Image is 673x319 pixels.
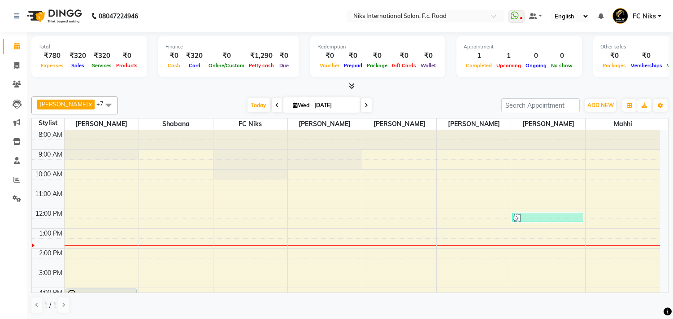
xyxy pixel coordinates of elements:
[114,62,140,69] span: Products
[464,43,575,51] div: Appointment
[587,102,614,109] span: ADD NEW
[247,51,276,61] div: ₹1,290
[23,4,84,29] img: logo
[90,62,114,69] span: Services
[65,118,139,130] span: [PERSON_NAME]
[165,43,292,51] div: Finance
[549,51,575,61] div: 0
[66,289,136,302] div: [PERSON_NAME], TK03, 04:00 PM-04:45 PM, Haircut - Creative Haircut (Wash & Blowdry Complimentary)...
[523,62,549,69] span: Ongoing
[512,213,583,222] div: [PERSON_NAME], TK02, 12:10 PM-12:40 PM, Haircut - Basic Haicut ([DEMOGRAPHIC_DATA]) (₹399)
[247,62,276,69] span: Petty cash
[317,43,438,51] div: Redemption
[114,51,140,61] div: ₹0
[600,51,628,61] div: ₹0
[342,51,365,61] div: ₹0
[139,118,213,130] span: Shabana
[494,51,523,61] div: 1
[206,51,247,61] div: ₹0
[182,51,206,61] div: ₹320
[418,51,438,61] div: ₹0
[600,62,628,69] span: Packages
[633,12,656,21] span: FC Niks
[34,209,64,218] div: 12:00 PM
[33,170,64,179] div: 10:00 AM
[90,51,114,61] div: ₹320
[39,51,66,61] div: ₹780
[317,62,342,69] span: Voucher
[288,118,362,130] span: [PERSON_NAME]
[365,62,390,69] span: Package
[586,118,660,130] span: Mahhi
[464,51,494,61] div: 1
[511,118,585,130] span: [PERSON_NAME]
[99,4,138,29] b: 08047224946
[390,51,418,61] div: ₹0
[165,51,182,61] div: ₹0
[247,98,270,112] span: Today
[362,118,436,130] span: [PERSON_NAME]
[418,62,438,69] span: Wallet
[33,189,64,199] div: 11:00 AM
[365,51,390,61] div: ₹0
[464,62,494,69] span: Completed
[437,118,511,130] span: [PERSON_NAME]
[612,8,628,24] img: FC Niks
[39,62,66,69] span: Expenses
[523,51,549,61] div: 0
[276,51,292,61] div: ₹0
[69,62,87,69] span: Sales
[628,51,664,61] div: ₹0
[494,62,523,69] span: Upcoming
[66,51,90,61] div: ₹320
[291,102,312,109] span: Wed
[37,130,64,140] div: 8:00 AM
[549,62,575,69] span: No show
[312,99,356,112] input: 2025-09-03
[213,118,287,130] span: FC Niks
[501,98,580,112] input: Search Appointment
[32,118,64,128] div: Stylist
[277,62,291,69] span: Due
[40,101,88,108] span: [PERSON_NAME]
[37,249,64,258] div: 2:00 PM
[165,62,182,69] span: Cash
[37,150,64,159] div: 9:00 AM
[37,288,64,297] div: 4:00 PM
[342,62,365,69] span: Prepaid
[317,51,342,61] div: ₹0
[44,301,56,310] span: 1 / 1
[628,62,664,69] span: Memberships
[390,62,418,69] span: Gift Cards
[206,62,247,69] span: Online/Custom
[88,101,92,108] a: x
[37,229,64,238] div: 1:00 PM
[39,43,140,51] div: Total
[187,62,203,69] span: Card
[96,100,110,107] span: +7
[585,99,616,112] button: ADD NEW
[37,268,64,278] div: 3:00 PM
